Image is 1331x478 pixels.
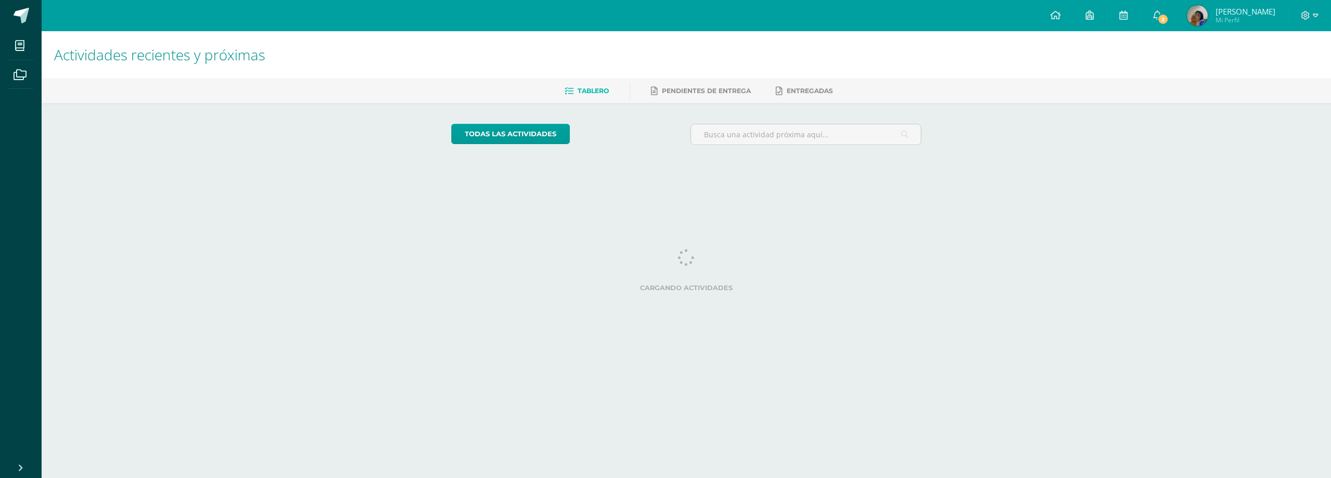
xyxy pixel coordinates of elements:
[651,83,751,99] a: Pendientes de entrega
[776,83,833,99] a: Entregadas
[451,284,922,292] label: Cargando actividades
[1216,16,1275,24] span: Mi Perfil
[451,124,570,144] a: todas las Actividades
[662,87,751,95] span: Pendientes de entrega
[1157,14,1169,25] span: 2
[691,124,921,145] input: Busca una actividad próxima aquí...
[54,45,265,64] span: Actividades recientes y próximas
[1216,6,1275,17] span: [PERSON_NAME]
[578,87,609,95] span: Tablero
[565,83,609,99] a: Tablero
[1187,5,1208,26] img: f1a3052204b4492c728547db7dcada37.png
[787,87,833,95] span: Entregadas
